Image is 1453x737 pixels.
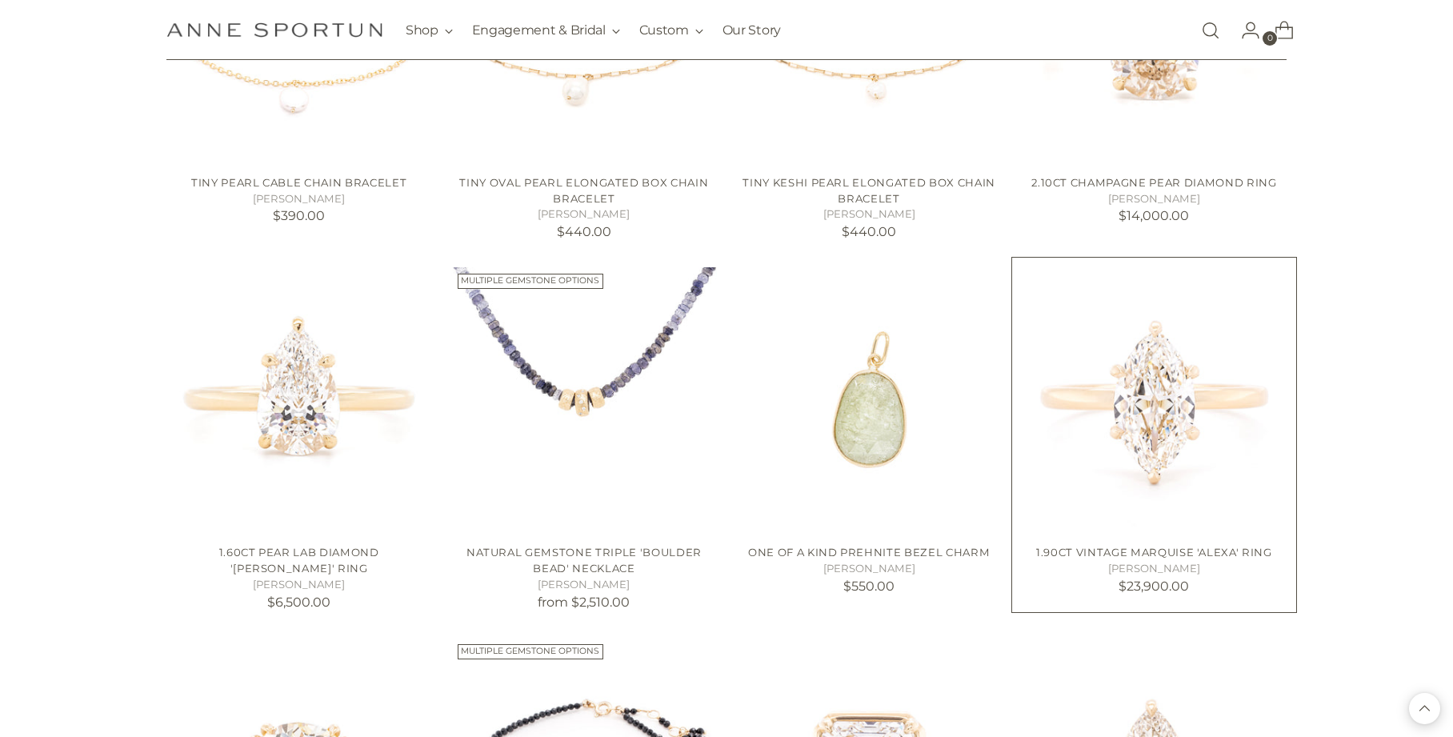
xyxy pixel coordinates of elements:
span: 0 [1263,31,1277,46]
span: $14,000.00 [1119,208,1189,223]
a: 1.90ct Vintage Marquise 'Alexa' Ring [1036,546,1272,559]
a: 1.60ct Pear Lab Diamond 'Alex' Ring [166,267,431,532]
a: Anne Sportun Fine Jewellery [166,22,382,38]
span: $550.00 [843,579,895,594]
button: Shop [406,13,453,48]
h5: [PERSON_NAME] [451,577,716,593]
a: 2.10ct Champagne Pear Diamond Ring [1031,176,1276,189]
a: Natural Gemstone Triple 'Boulder Bead' Necklace [451,267,716,532]
h5: [PERSON_NAME] [1022,191,1287,207]
h5: [PERSON_NAME] [166,191,431,207]
span: $6,500.00 [267,595,330,610]
button: Back to top [1409,693,1440,724]
a: Tiny Keshi Pearl Elongated Box Chain Bracelet [743,176,995,205]
h5: [PERSON_NAME] [451,206,716,222]
span: $440.00 [557,224,611,239]
a: Tiny Pearl Cable Chain Bracelet [191,176,406,189]
a: Go to the account page [1228,14,1260,46]
h5: [PERSON_NAME] [737,206,1002,222]
a: Open cart modal [1262,14,1294,46]
button: Custom [639,13,703,48]
h5: [PERSON_NAME] [166,577,431,593]
span: $23,900.00 [1119,579,1189,594]
p: from $2,510.00 [451,593,716,612]
a: One of a Kind Prehnite Bezel Charm [737,267,1002,532]
a: Our Story [722,13,781,48]
h5: [PERSON_NAME] [1022,561,1287,577]
button: Engagement & Bridal [472,13,620,48]
a: 1.90ct Vintage Marquise 'Alexa' Ring [1022,267,1287,532]
a: Open search modal [1195,14,1227,46]
a: Natural Gemstone Triple 'Boulder Bead' Necklace [466,546,702,575]
h5: [PERSON_NAME] [737,561,1002,577]
a: Tiny Oval Pearl Elongated Box Chain Bracelet [459,176,708,205]
a: 1.60ct Pear Lab Diamond '[PERSON_NAME]' Ring [219,546,379,575]
a: One of a Kind Prehnite Bezel Charm [748,546,990,559]
span: $390.00 [273,208,325,223]
span: $440.00 [842,224,896,239]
